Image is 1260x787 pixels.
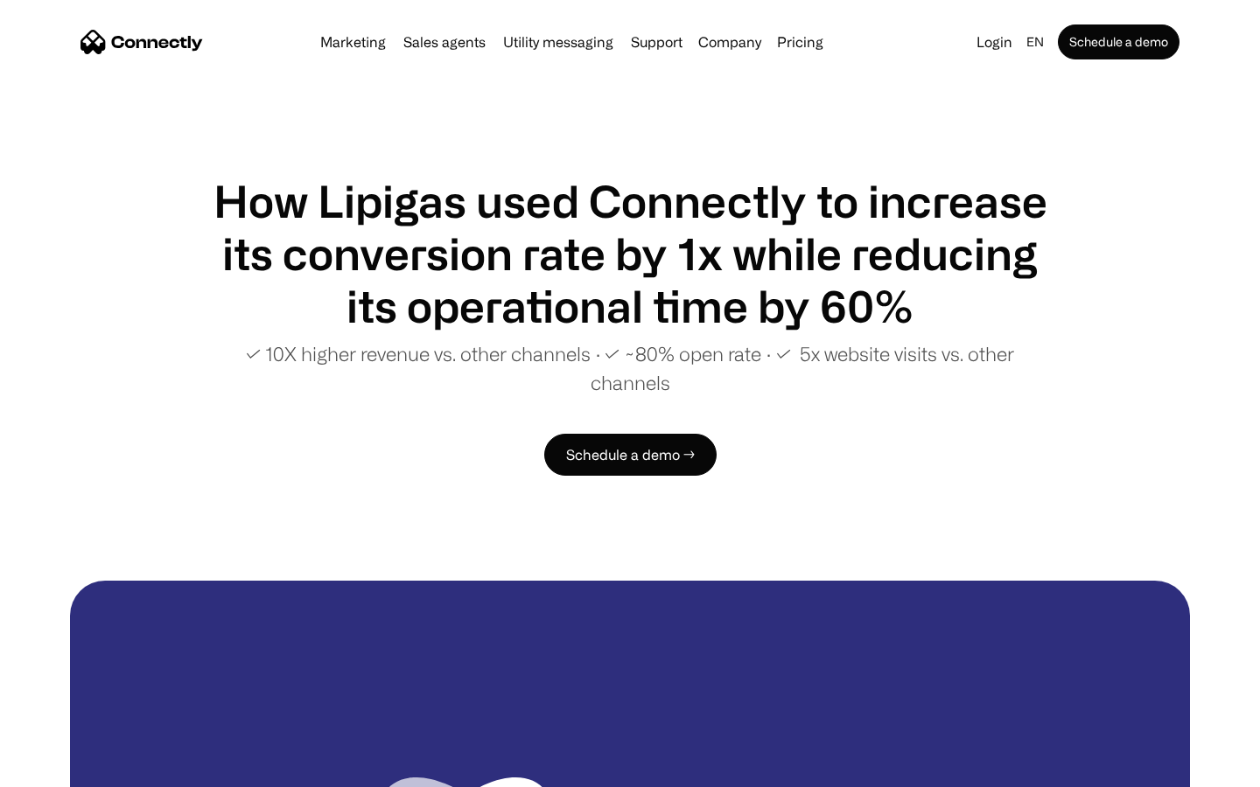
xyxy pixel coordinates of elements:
p: ✓ 10X higher revenue vs. other channels ∙ ✓ ~80% open rate ∙ ✓ 5x website visits vs. other channels [210,339,1050,397]
a: Support [624,35,689,49]
a: Login [969,30,1019,54]
aside: Language selected: English [17,755,105,781]
div: en [1026,30,1044,54]
a: Schedule a demo [1058,24,1179,59]
div: Company [693,30,766,54]
a: Sales agents [396,35,493,49]
a: home [80,29,203,55]
div: en [1019,30,1054,54]
ul: Language list [35,756,105,781]
h1: How Lipigas used Connectly to increase its conversion rate by 1x while reducing its operational t... [210,175,1050,332]
div: Company [698,30,761,54]
a: Marketing [313,35,393,49]
a: Pricing [770,35,830,49]
a: Utility messaging [496,35,620,49]
a: Schedule a demo → [544,434,717,476]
